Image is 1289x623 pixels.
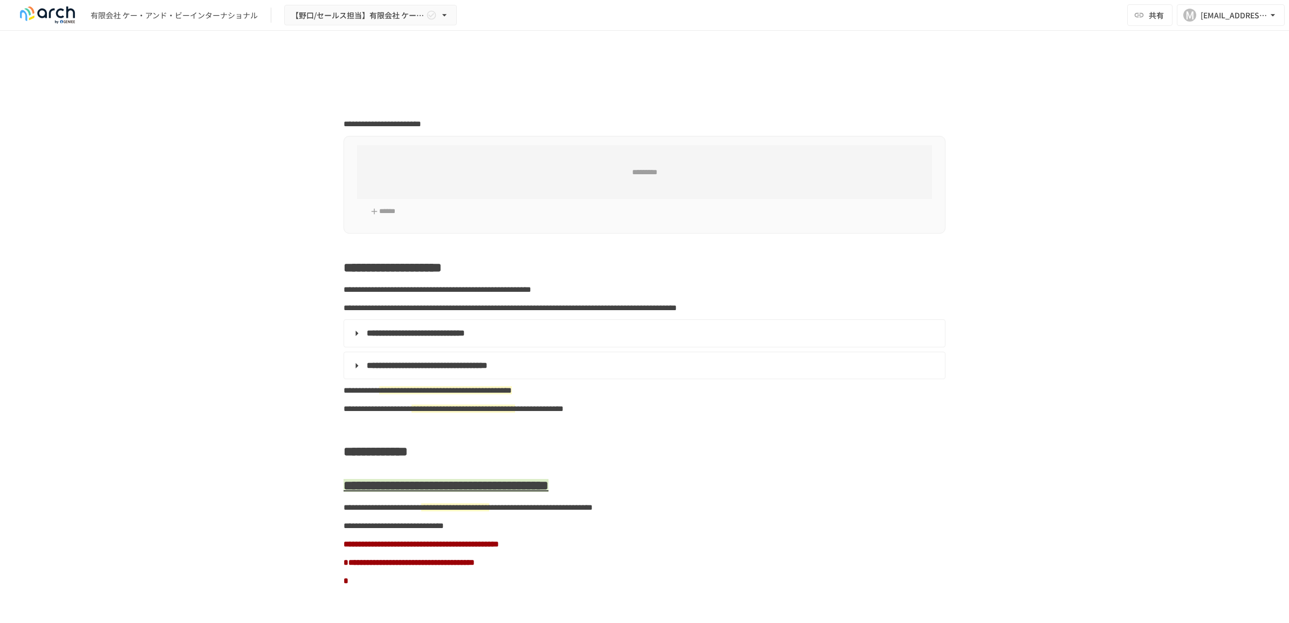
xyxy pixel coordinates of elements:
button: 共有 [1127,4,1173,26]
span: 共有 [1149,9,1164,21]
img: logo-default@2x-9cf2c760.svg [13,6,82,24]
div: [EMAIL_ADDRESS][DOMAIN_NAME] [1201,9,1267,22]
span: 【野口/セールス担当】有限会社 ケー・アンド・ビーインターナショナル様_初期設定サポートLite [291,9,424,22]
button: M[EMAIL_ADDRESS][DOMAIN_NAME] [1177,4,1285,26]
button: 【野口/セールス担当】有限会社 ケー・アンド・ビーインターナショナル様_初期設定サポートLite [284,5,457,26]
div: M [1183,9,1196,22]
div: 有限会社 ケー・アンド・ビーインターナショナル [91,10,258,21]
